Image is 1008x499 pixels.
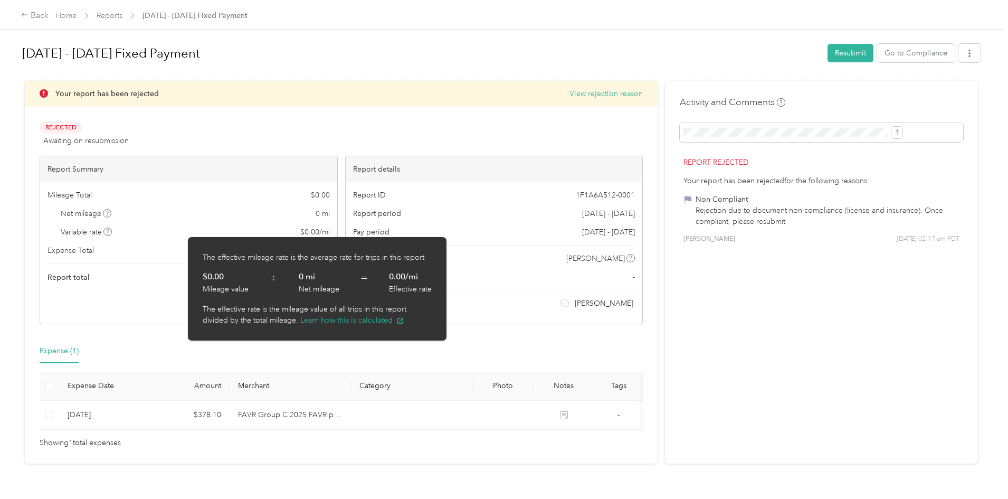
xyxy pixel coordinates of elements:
div: Rejection due to document non-compliance (license and insurance). Once compliant, please resubmit [696,205,959,227]
span: Awaiting on resubmission [43,135,129,146]
span: [PERSON_NAME] [575,298,633,309]
span: ÷ [270,270,277,295]
span: Report period [353,208,401,219]
div: Tags [603,381,634,390]
button: Learn how this is calculated [300,315,404,326]
h1: Sep 1 - 30, 2025 Fixed Payment [22,41,820,66]
span: = [360,270,368,295]
span: [DATE] - [DATE] [582,208,635,219]
div: Effective rate [389,284,432,295]
th: Amount [150,372,230,401]
span: 1F1A6A512-0001 [576,190,635,201]
span: [PERSON_NAME] [683,234,735,244]
p: 0 mi [299,270,315,284]
span: Expense Total [47,245,94,256]
span: $ 0.00 [311,190,330,201]
span: [PERSON_NAME] [566,253,625,264]
div: Net mileage [299,284,339,295]
span: Showing 1 total expenses [40,437,121,449]
p: 0.00 / mi [389,270,418,284]
button: View rejection reason [569,88,643,99]
span: 0 mi [316,208,330,219]
div: Report details [346,156,643,182]
span: Report ID [353,190,386,201]
span: Mileage Total [47,190,92,201]
p: The effective rate is the mileage value of all trips in this report divided by the total mileage. [203,304,432,326]
div: Mileage value [203,284,249,295]
td: FAVR Group C 2025 FAVR program [230,401,351,430]
span: Rejected [40,121,82,134]
span: Variable rate [61,227,112,238]
div: Report Summary [40,156,337,182]
span: Net mileage [61,208,112,219]
p: The effective mileage rate is the average rate for trips in this report [203,252,432,263]
span: $ 0.00 / mi [300,227,330,238]
div: Non Compliant [696,194,959,205]
button: Go to Compliance [877,44,955,62]
div: Your report has been rejected for the following reasons: [683,175,959,186]
button: Resubmit [828,44,873,62]
span: [DATE] - [DATE] Fixed Payment [142,10,248,21]
p: Report rejected [683,157,959,168]
td: - [594,401,643,430]
h4: Activity and Comments [680,96,785,109]
p: Your report has been rejected [55,88,159,99]
th: Tags [594,372,643,401]
a: Reports [97,11,122,20]
span: - [617,410,620,419]
p: $0.00 [203,270,224,284]
th: Notes [534,372,594,401]
span: Report total [47,272,90,283]
span: [DATE] - [DATE] [582,227,635,238]
th: Photo [473,372,534,401]
th: Expense Date [59,372,150,401]
span: Pay period [353,227,389,238]
div: Expense (1) [40,345,79,357]
th: Merchant [230,372,351,401]
iframe: Everlance-gr Chat Button Frame [949,440,1008,499]
th: Category [351,372,473,401]
div: Back [21,10,49,22]
a: Home [56,11,77,20]
td: $378.10 [150,401,230,430]
span: - [633,271,635,283]
td: 9-1-2025 [59,401,150,430]
span: [DATE] 02:17 am PDT [897,234,959,244]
